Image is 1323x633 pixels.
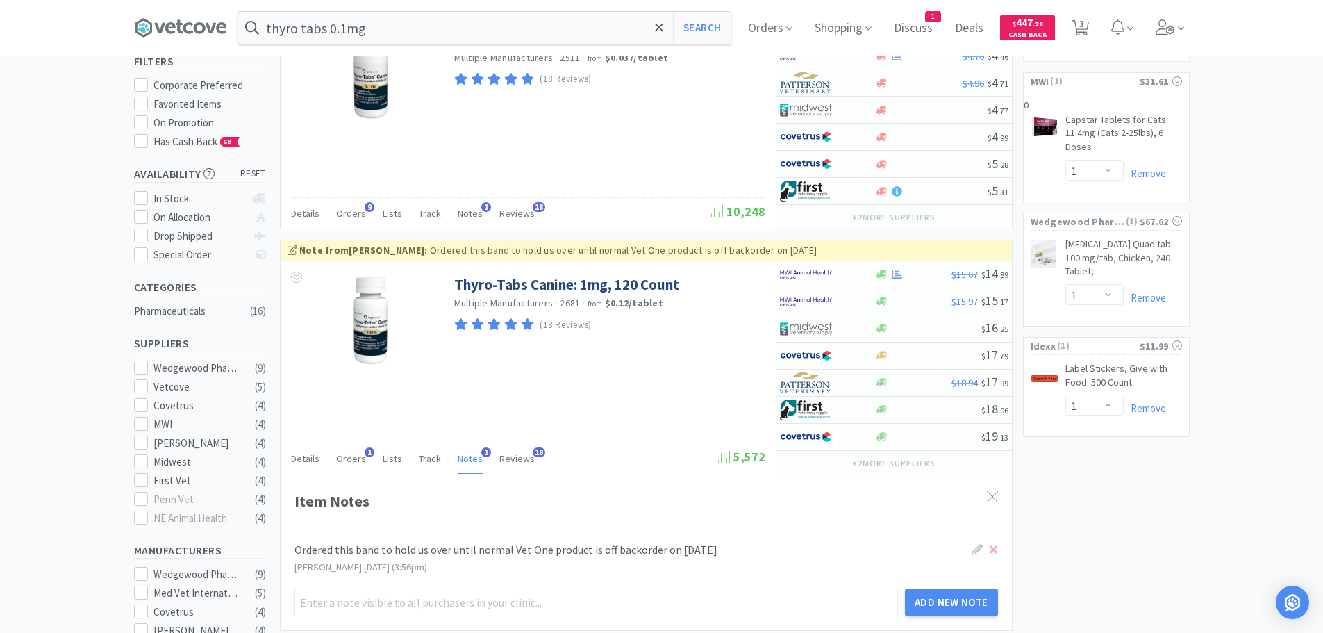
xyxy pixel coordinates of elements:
[981,374,1008,390] span: 17
[981,347,1008,363] span: 17
[588,54,603,63] span: from
[998,432,1008,443] span: . 13
[336,452,366,465] span: Orders
[988,47,1008,63] span: 4
[1049,74,1139,88] span: ( 1 )
[1024,97,1189,201] div: 0
[383,452,402,465] span: Lists
[1031,74,1049,89] span: MWI
[998,378,1008,388] span: . 99
[555,297,558,309] span: ·
[981,270,985,280] span: $
[454,51,554,64] a: Multiple Manufacturers
[988,183,1008,199] span: 5
[134,336,266,352] h5: Suppliers
[419,452,441,465] span: Track
[998,79,1008,89] span: . 71
[255,360,266,377] div: ( 9 )
[673,12,731,44] button: Search
[299,244,428,256] strong: Note from [PERSON_NAME] :
[153,566,240,583] div: Wedgewood Pharmacy
[365,447,374,457] span: 1
[458,207,483,220] span: Notes
[153,454,240,470] div: Midwest
[255,566,266,583] div: ( 9 )
[981,265,1008,281] span: 14
[555,51,558,64] span: ·
[153,379,240,395] div: Vetcove
[905,589,998,616] button: Add New Note
[988,160,992,170] span: $
[153,115,266,131] div: On Promotion
[153,585,240,602] div: Med Vet International Direct
[981,320,1008,336] span: 16
[454,275,679,294] a: Thyro-Tabs Canine: 1mg, 120 Count
[533,202,545,212] span: 18
[540,318,592,333] p: (18 Reviews)
[153,510,240,527] div: NE Animal Health
[981,293,1008,309] span: 15
[255,397,266,414] div: ( 4 )
[454,297,554,309] a: Multiple Manufacturers
[988,133,992,143] span: $
[1124,402,1166,415] a: Remove
[1031,116,1058,138] img: 25e69ef2428e4cf59b1d00e428bbeb5f_319253.png
[582,297,585,309] span: ·
[294,561,427,573] span: [PERSON_NAME] · [DATE] (3:56pm)
[153,491,240,508] div: Penn Vet
[1031,338,1056,354] span: Idexx
[988,51,992,62] span: $
[981,401,1008,417] span: 18
[888,22,938,35] a: Discuss1
[718,449,765,465] span: 5,572
[963,77,984,90] span: $4.96
[1065,238,1182,284] a: [MEDICAL_DATA] Quad tab: 100 mg/tab, Chicken, 240 Tablet;
[1056,339,1140,353] span: ( 1 )
[153,416,240,433] div: MWI
[153,190,246,207] div: In Stock
[153,209,246,226] div: On Allocation
[588,299,603,309] span: from
[1008,31,1047,40] span: Cash Back
[1065,362,1182,395] a: Label Stickers, Give with Food: 500 Count
[981,324,985,334] span: $
[1140,214,1182,229] div: $67.62
[711,204,765,220] span: 10,248
[780,154,832,174] img: 77fca1acd8b6420a9015268ca798ef17_1.png
[1140,338,1182,354] div: $11.99
[845,454,942,473] button: +2more suppliers
[1124,215,1140,229] span: ( 1 )
[845,208,942,227] button: +2more suppliers
[988,79,992,89] span: $
[153,604,240,620] div: Covetrus
[963,50,984,63] span: $4.70
[1066,24,1095,36] a: 3
[255,454,266,470] div: ( 4 )
[949,22,989,35] a: Deals
[998,106,1008,116] span: . 77
[998,133,1008,143] span: . 99
[134,279,266,295] h5: Categories
[981,378,985,388] span: $
[1124,291,1166,304] a: Remove
[1000,9,1055,47] a: $447.28Cash Back
[988,106,992,116] span: $
[560,51,580,64] span: 2511
[336,207,366,220] span: Orders
[134,303,247,320] div: Pharmaceuticals
[780,291,832,312] img: f6b2451649754179b5b4e0c70c3f7cb0_2.png
[294,541,940,559] div: Ordered this band to hold us over until normal Vet One product is off backorder on [DATE]
[153,77,266,94] div: Corporate Preferred
[255,472,266,489] div: ( 4 )
[988,101,1008,117] span: 4
[998,405,1008,416] span: . 06
[998,351,1008,361] span: . 79
[419,207,441,220] span: Track
[153,247,246,263] div: Special Order
[499,452,535,465] span: Reviews
[988,129,1008,145] span: 4
[153,360,240,377] div: Wedgewood Pharmacy
[255,510,266,527] div: ( 4 )
[1033,19,1043,28] span: . 28
[951,377,978,389] span: $18.94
